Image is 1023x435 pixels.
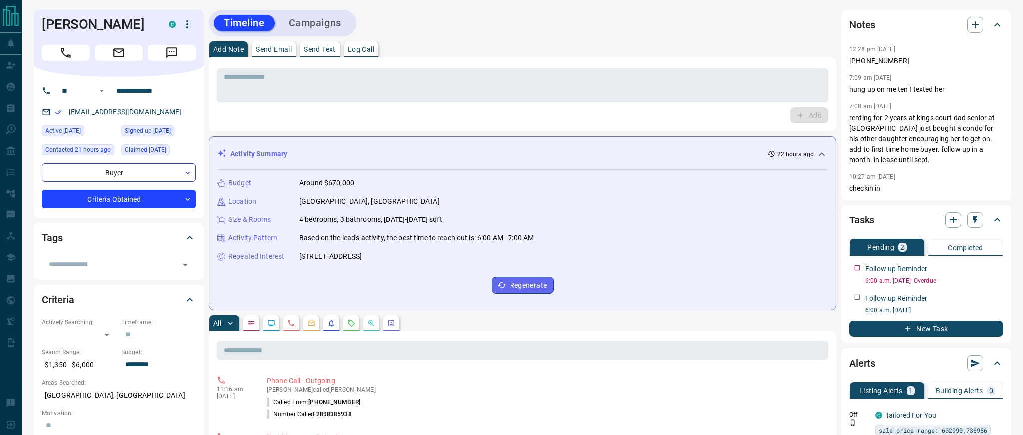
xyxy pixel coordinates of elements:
[299,233,534,243] p: Based on the lead's activity, the best time to reach out is: 6:00 AM - 7:00 AM
[45,145,111,155] span: Contacted 21 hours ago
[121,348,196,357] p: Budget:
[299,251,362,262] p: [STREET_ADDRESS]
[387,319,395,327] svg: Agent Actions
[42,230,62,246] h2: Tags
[228,215,271,225] p: Size & Rooms
[849,13,1003,37] div: Notes
[492,277,554,294] button: Regenerate
[256,46,292,53] p: Send Email
[777,150,814,159] p: 22 hours ago
[867,244,894,251] p: Pending
[228,251,284,262] p: Repeated Interest
[42,357,116,373] p: $1,350 - $6,000
[213,46,244,53] p: Add Note
[178,258,192,272] button: Open
[95,45,143,61] span: Email
[55,109,62,116] svg: Email Verified
[247,319,255,327] svg: Notes
[865,276,1003,285] p: 6:00 a.m. [DATE] - Overdue
[875,412,882,419] div: condos.ca
[125,145,166,155] span: Claimed [DATE]
[299,178,354,188] p: Around $670,000
[42,45,90,61] span: Call
[121,125,196,139] div: Sun Feb 10 2019
[121,318,196,327] p: Timeframe:
[230,149,287,159] p: Activity Summary
[217,145,828,163] div: Activity Summary22 hours ago
[42,190,196,208] div: Criteria Obtained
[865,293,927,304] p: Follow up Reminder
[217,386,252,393] p: 11:16 am
[299,196,440,207] p: [GEOGRAPHIC_DATA], [GEOGRAPHIC_DATA]
[45,126,81,136] span: Active [DATE]
[347,319,355,327] svg: Requests
[42,409,196,418] p: Motivation:
[849,183,1003,194] p: checkin in
[849,56,1003,66] p: [PHONE_NUMBER]
[42,125,116,139] div: Mon Aug 18 2025
[42,348,116,357] p: Search Range:
[42,288,196,312] div: Criteria
[849,17,875,33] h2: Notes
[849,208,1003,232] div: Tasks
[989,387,993,394] p: 0
[849,84,1003,95] p: hung up on me ten I texted her
[42,144,116,158] div: Mon Aug 18 2025
[849,410,869,419] p: Off
[213,320,221,327] p: All
[42,163,196,182] div: Buyer
[96,85,108,97] button: Open
[42,292,74,308] h2: Criteria
[909,387,913,394] p: 1
[849,321,1003,337] button: New Task
[287,319,295,327] svg: Calls
[307,319,315,327] svg: Emails
[849,419,856,426] svg: Push Notification Only
[214,15,275,31] button: Timeline
[308,399,360,406] span: [PHONE_NUMBER]
[228,233,277,243] p: Activity Pattern
[348,46,374,53] p: Log Call
[948,244,983,251] p: Completed
[849,103,892,110] p: 7:08 am [DATE]
[936,387,983,394] p: Building Alerts
[879,425,987,435] span: sale price range: 602990,736986
[42,226,196,250] div: Tags
[42,378,196,387] p: Areas Searched:
[367,319,375,327] svg: Opportunities
[148,45,196,61] span: Message
[42,387,196,404] p: [GEOGRAPHIC_DATA], [GEOGRAPHIC_DATA]
[849,74,892,81] p: 7:09 am [DATE]
[279,15,351,31] button: Campaigns
[267,398,360,407] p: Called From:
[885,411,936,419] a: Tailored For You
[859,387,903,394] p: Listing Alerts
[169,21,176,28] div: condos.ca
[42,318,116,327] p: Actively Searching:
[865,306,1003,315] p: 6:00 a.m. [DATE]
[849,46,895,53] p: 12:28 pm [DATE]
[304,46,336,53] p: Send Text
[267,410,352,419] p: Number Called:
[849,212,874,228] h2: Tasks
[316,411,352,418] span: 2898385938
[299,215,442,225] p: 4 bedrooms, 3 bathrooms, [DATE]-[DATE] sqft
[267,376,824,386] p: Phone Call - Outgoing
[217,393,252,400] p: [DATE]
[865,264,927,274] p: Follow up Reminder
[849,113,1003,165] p: renting for 2 years at kings court dad senior at [GEOGRAPHIC_DATA] just bought a condo for his ot...
[327,319,335,327] svg: Listing Alerts
[900,244,904,251] p: 2
[849,355,875,371] h2: Alerts
[228,178,251,188] p: Budget
[69,108,182,116] a: [EMAIL_ADDRESS][DOMAIN_NAME]
[267,319,275,327] svg: Lead Browsing Activity
[125,126,171,136] span: Signed up [DATE]
[42,16,154,32] h1: [PERSON_NAME]
[267,386,824,393] p: [PERSON_NAME] called [PERSON_NAME]
[121,144,196,158] div: Sun Feb 10 2019
[849,173,895,180] p: 10:27 am [DATE]
[849,351,1003,375] div: Alerts
[228,196,256,207] p: Location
